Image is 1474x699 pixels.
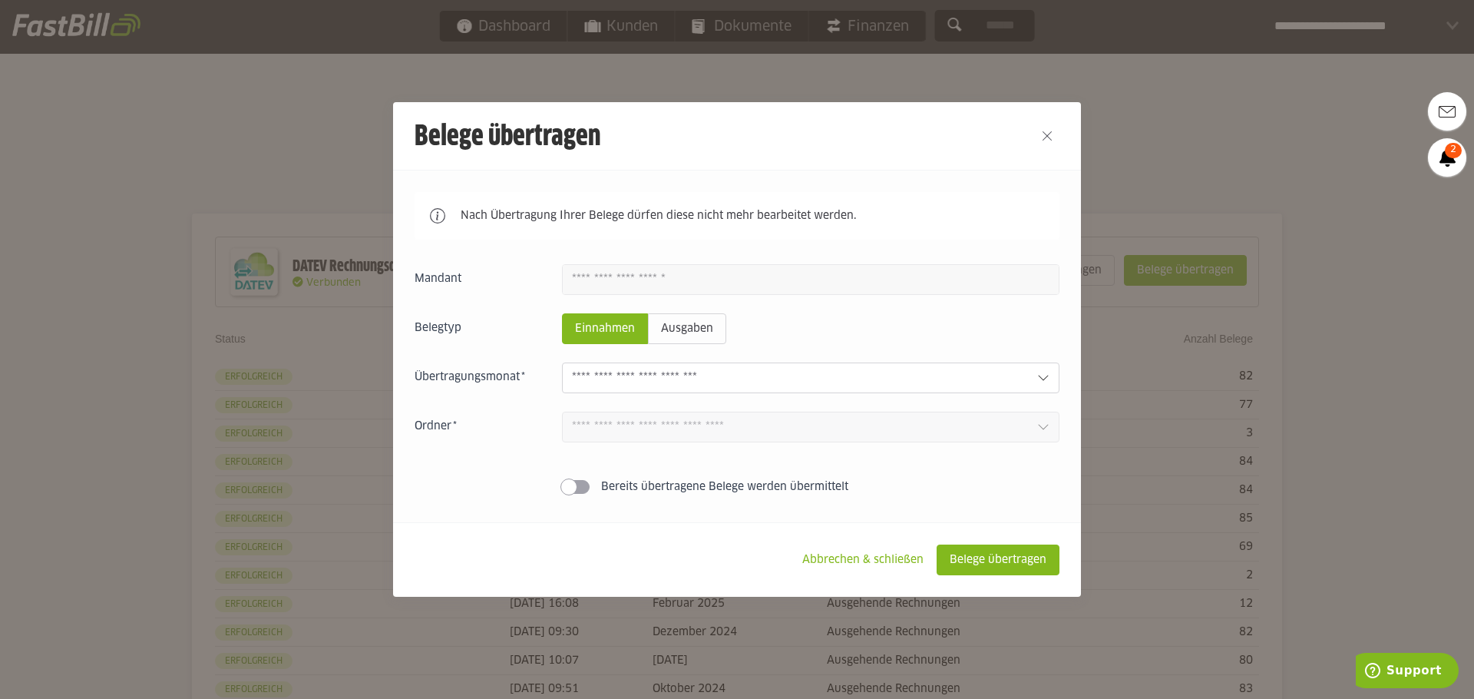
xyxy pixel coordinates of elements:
[937,545,1059,575] sl-button: Belege übertragen
[648,313,726,344] sl-radio-button: Ausgaben
[562,313,648,344] sl-radio-button: Einnahmen
[1445,143,1462,158] span: 2
[1428,138,1466,177] a: 2
[789,545,937,575] sl-button: Abbrechen & schließen
[1356,653,1459,691] iframe: Öffnet ein Widget, in dem Sie weitere Informationen finden
[415,479,1059,495] sl-switch: Bereits übertragene Belege werden übermittelt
